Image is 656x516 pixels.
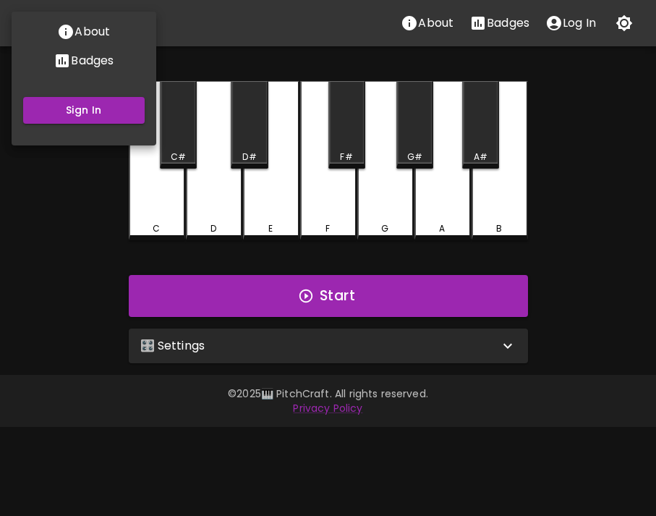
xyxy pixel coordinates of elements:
button: About [12,17,156,46]
p: Badges [71,52,114,69]
a: Stats [12,51,156,68]
a: About [12,22,156,39]
p: About [74,23,110,41]
button: Stats [12,46,156,75]
button: Sign In [23,97,145,124]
